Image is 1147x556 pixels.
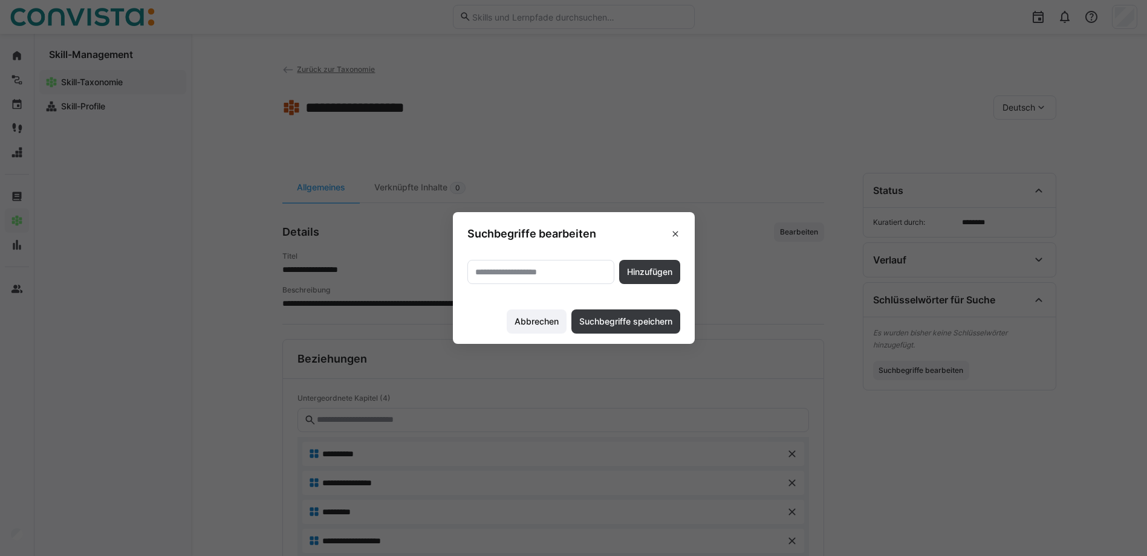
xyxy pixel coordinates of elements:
span: Hinzufügen [625,266,674,278]
button: Hinzufügen [619,260,680,284]
span: Suchbegriffe speichern [577,315,674,328]
button: Abbrechen [507,309,567,334]
span: Abbrechen [513,315,561,328]
button: Suchbegriffe speichern [571,309,680,334]
h3: Suchbegriffe bearbeiten [467,227,596,241]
